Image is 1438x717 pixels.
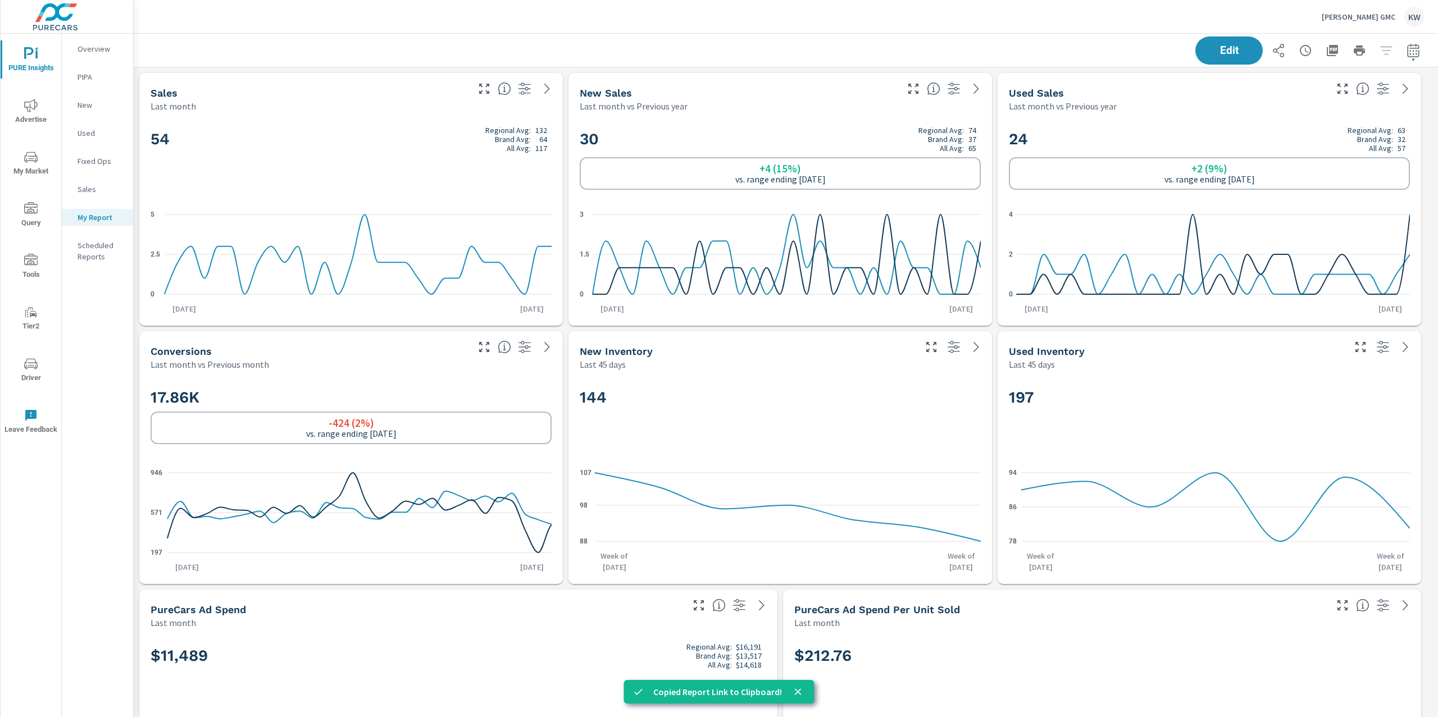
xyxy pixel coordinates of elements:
[904,80,922,98] button: Make Fullscreen
[927,82,940,95] span: Number of vehicles sold by the dealership over the selected date range. [Source: This data is sou...
[580,210,584,218] text: 3
[507,144,531,153] p: All Avg:
[580,501,588,509] text: 98
[1402,39,1425,62] button: Select Date Range
[1009,503,1017,510] text: 86
[1334,596,1351,614] button: Make Fullscreen
[1371,303,1410,314] p: [DATE]
[1356,599,1369,612] span: Average cost of advertising per each vehicle sold at the dealer over the selected date range. The...
[690,596,708,614] button: Make Fullscreen
[580,250,589,258] text: 1.5
[686,642,732,651] p: Regional Avg:
[708,660,732,669] p: All Avg:
[151,604,246,615] h5: PureCars Ad Spend
[538,338,556,356] a: See more details in report
[1009,99,1117,113] p: Last month vs Previous year
[4,409,58,436] span: Leave Feedback
[1009,126,1410,153] h2: 24
[475,338,493,356] button: Make Fullscreen
[1398,126,1405,135] p: 63
[1009,345,1085,357] h5: Used Inventory
[735,174,826,184] p: vs. range ending [DATE]
[1398,144,1405,153] p: 57
[78,184,124,195] p: Sales
[1,34,61,447] div: nav menu
[736,642,762,651] p: $16,191
[62,153,133,170] div: Fixed Ops
[967,80,985,98] a: See more details in report
[580,537,588,545] text: 88
[794,616,840,629] p: Last month
[759,163,801,174] h6: +4 (15%)
[791,684,806,699] button: close
[696,651,732,660] p: Brand Avg:
[580,99,688,113] p: Last month vs Previous year
[62,40,133,57] div: Overview
[1351,338,1369,356] button: Make Fullscreen
[151,210,154,218] text: 5
[498,340,511,354] span: The number of dealer-specified goals completed by a visitor. [Source: This data is provided by th...
[1404,7,1425,27] div: KW
[498,82,511,95] span: Number of vehicles sold by the dealership over the selected date range. [Source: This data is sou...
[78,43,124,54] p: Overview
[151,290,154,298] text: 0
[1021,550,1061,573] p: Week of [DATE]
[794,646,1410,665] h2: $212.76
[151,468,162,476] text: 946
[495,135,531,144] p: Brand Avg:
[165,303,204,314] p: [DATE]
[580,345,653,357] h5: New Inventory
[151,99,196,113] p: Last month
[151,548,162,556] text: 197
[151,616,196,629] p: Last month
[78,127,124,139] p: Used
[4,357,58,385] span: Driver
[1207,45,1252,56] span: Edit
[1348,126,1393,135] p: Regional Avg:
[1396,80,1414,98] a: See more details in report
[4,99,58,126] span: Advertise
[78,240,124,262] p: Scheduled Reports
[475,80,493,98] button: Make Fullscreen
[1164,174,1255,184] p: vs. range ending [DATE]
[329,417,374,428] h6: -424 (2%)
[306,428,397,439] p: vs. range ending [DATE]
[940,144,964,153] p: All Avg:
[653,685,782,698] p: Copied Report Link to Clipboard!
[151,509,162,517] text: 571
[151,387,552,407] h2: 17.86K
[62,125,133,141] div: Used
[941,303,981,314] p: [DATE]
[151,87,178,99] h5: Sales
[1009,387,1410,407] h2: 197
[485,126,531,135] p: Regional Avg:
[538,80,556,98] a: See more details in report
[580,468,591,476] text: 107
[4,254,58,281] span: Tools
[580,126,981,153] h2: 30
[151,345,212,357] h5: Conversions
[968,126,976,135] p: 74
[580,290,584,298] text: 0
[580,87,632,99] h5: New Sales
[62,237,133,265] div: Scheduled Reports
[1009,537,1017,545] text: 78
[941,550,981,573] p: Week of [DATE]
[1396,338,1414,356] a: See more details in report
[736,651,762,660] p: $13,517
[539,135,547,144] p: 64
[62,68,133,85] div: PIPA
[62,209,133,226] div: My Report
[151,126,552,153] h2: 54
[78,156,124,167] p: Fixed Ops
[1348,39,1371,62] button: Print Report
[1371,550,1410,573] p: Week of [DATE]
[1017,303,1056,314] p: [DATE]
[922,338,940,356] button: Make Fullscreen
[535,126,547,135] p: 132
[1267,39,1290,62] button: Share Report
[918,126,964,135] p: Regional Avg:
[593,303,632,314] p: [DATE]
[151,358,269,371] p: Last month vs Previous month
[712,599,726,612] span: Total cost of media for all PureCars channels for the selected dealership group over the selected...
